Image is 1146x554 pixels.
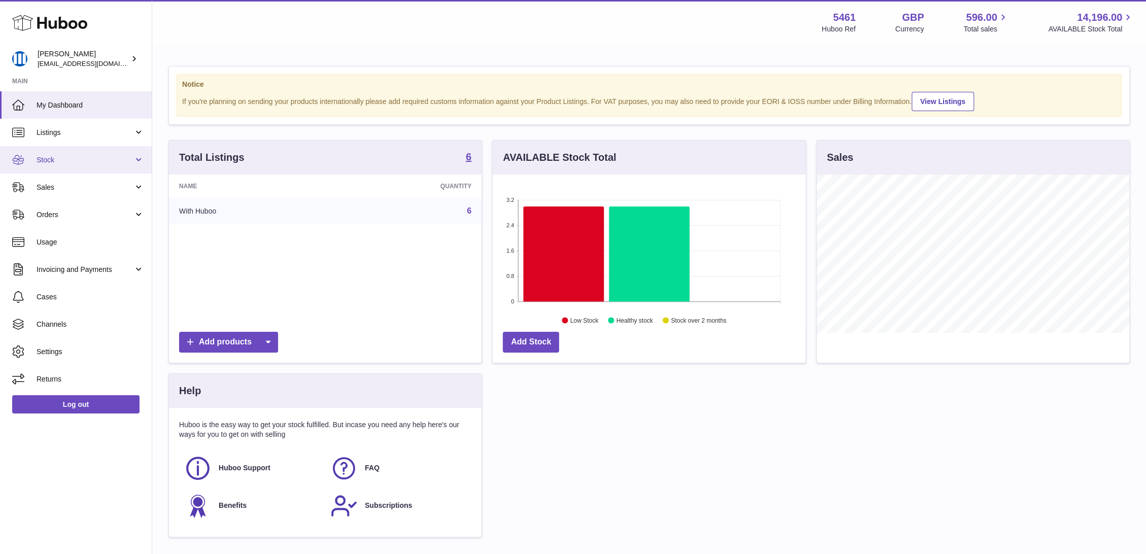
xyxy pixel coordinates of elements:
span: 596.00 [966,11,997,24]
a: 6 [466,152,471,164]
span: Usage [37,237,144,247]
text: 1.6 [507,248,514,254]
th: Quantity [334,175,481,198]
text: Stock over 2 months [671,317,726,324]
text: 0.8 [507,273,514,279]
span: Returns [37,374,144,384]
th: Name [169,175,334,198]
h3: Help [179,384,201,398]
img: oksana@monimoto.com [12,51,27,66]
strong: 6 [466,152,471,162]
span: 14,196.00 [1077,11,1122,24]
div: If you're planning on sending your products internationally please add required customs informati... [182,90,1116,111]
h3: Total Listings [179,151,245,164]
span: My Dashboard [37,100,144,110]
strong: Notice [182,80,1116,89]
text: 3.2 [507,197,514,203]
text: Healthy stock [616,317,653,324]
a: Log out [12,395,140,413]
text: 0 [511,298,514,304]
span: Stock [37,155,133,165]
span: Sales [37,183,133,192]
a: Add Stock [503,332,559,353]
text: Low Stock [570,317,599,324]
a: FAQ [330,455,466,482]
a: 596.00 Total sales [963,11,1009,34]
a: Add products [179,332,278,353]
span: Huboo Support [219,463,270,473]
p: Huboo is the easy way to get your stock fulfilled. But incase you need any help here's our ways f... [179,420,471,439]
div: [PERSON_NAME] [38,49,129,68]
span: Cases [37,292,144,302]
a: Benefits [184,492,320,520]
a: Huboo Support [184,455,320,482]
h3: Sales [827,151,853,164]
span: Settings [37,347,144,357]
div: Currency [895,24,924,34]
span: [EMAIL_ADDRESS][DOMAIN_NAME] [38,59,149,67]
span: Channels [37,320,144,329]
span: Listings [37,128,133,137]
a: 6 [467,206,471,215]
a: 14,196.00 AVAILABLE Stock Total [1048,11,1134,34]
div: Huboo Ref [822,24,856,34]
a: Subscriptions [330,492,466,520]
span: Total sales [963,24,1009,34]
td: With Huboo [169,198,334,224]
span: Orders [37,210,133,220]
strong: 5461 [833,11,856,24]
span: Invoicing and Payments [37,265,133,274]
span: Subscriptions [365,501,412,510]
span: Benefits [219,501,247,510]
h3: AVAILABLE Stock Total [503,151,616,164]
strong: GBP [902,11,924,24]
text: 2.4 [507,222,514,228]
span: AVAILABLE Stock Total [1048,24,1134,34]
span: FAQ [365,463,379,473]
a: View Listings [912,92,974,111]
